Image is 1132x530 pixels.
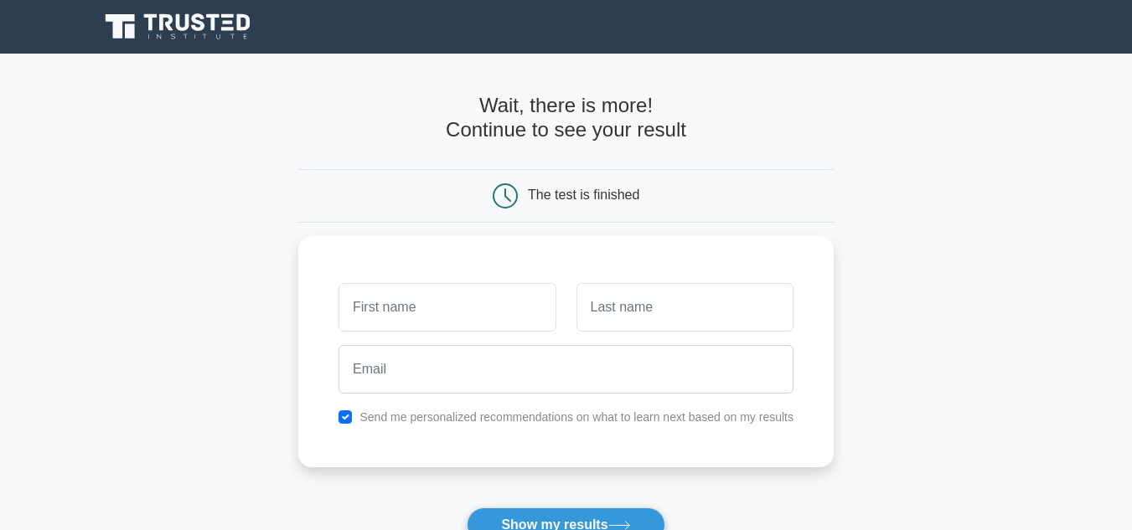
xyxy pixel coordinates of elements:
[528,188,639,202] div: The test is finished
[576,283,793,332] input: Last name
[339,345,793,394] input: Email
[359,410,793,424] label: Send me personalized recommendations on what to learn next based on my results
[298,94,834,142] h4: Wait, there is more! Continue to see your result
[339,283,556,332] input: First name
